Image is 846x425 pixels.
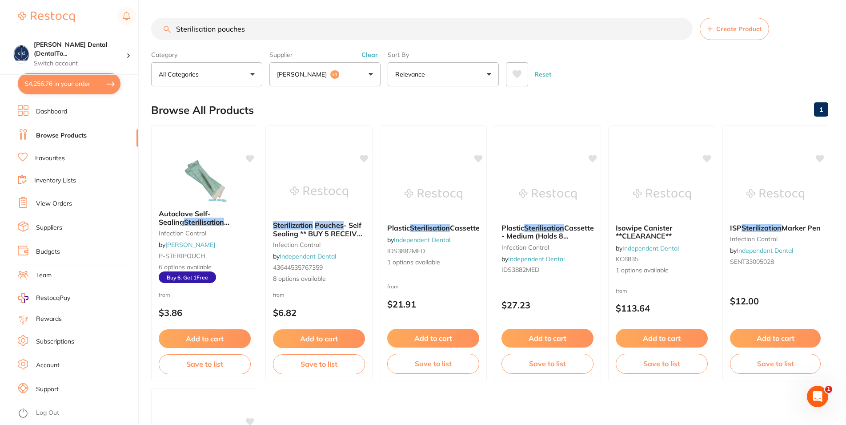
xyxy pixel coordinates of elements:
[359,51,381,59] button: Clear
[151,51,262,59] label: Category
[273,221,365,238] b: Sterilization Pouches - Self Sealing ** BUY 5 RECEIVE 1 FREE **
[700,18,769,40] button: Create Product
[782,223,821,232] span: Marker Pen
[730,329,821,348] button: Add to cart
[387,354,479,373] button: Save to list
[746,172,804,217] img: ISP Sterilization Marker Pen
[176,158,234,202] img: Autoclave Self-Sealing Sterilisation Pouches 200/pk
[388,62,499,86] button: Relevance
[730,247,793,255] span: by
[36,385,59,394] a: Support
[159,329,251,348] button: Add to cart
[273,354,365,374] button: Save to list
[159,70,202,79] p: All Categories
[616,303,708,313] p: $113.64
[34,59,126,68] p: Switch account
[18,293,70,303] a: RestocqPay
[36,271,52,280] a: Team
[501,354,593,373] button: Save to list
[825,386,832,393] span: 1
[165,241,215,249] a: [PERSON_NAME]
[290,170,348,214] img: Sterilization Pouches - Self Sealing ** BUY 5 RECEIVE 1 FREE **
[188,226,211,235] span: 200/pk
[730,296,821,306] p: $12.00
[387,329,479,348] button: Add to cart
[159,291,170,298] span: from
[501,266,539,274] span: IDS3882MED
[36,361,60,370] a: Account
[730,258,774,266] span: SENT33005028
[151,18,693,40] input: Search Products
[35,154,65,163] a: Favourites
[387,223,410,232] span: Plastic
[501,223,597,249] span: Cassettes - Medium (Holds 8 Instruments)
[159,252,205,260] span: P-STERIPOUCH
[616,244,679,252] span: by
[273,221,362,246] span: - Self Sealing ** BUY 5 RECEIVE 1 FREE **
[405,172,462,217] img: Plastic Sterilisation Cassettes
[36,315,62,324] a: Rewards
[524,223,564,232] em: Sterilisation
[716,25,762,32] span: Create Product
[269,51,381,59] label: Supplier
[807,386,828,407] iframe: Intercom live chat
[410,223,450,232] em: Sterilisation
[151,62,262,86] button: All Categories
[18,406,136,421] button: Log Out
[616,266,708,275] span: 1 options available
[159,271,216,283] span: Buy 6, Get 1 Free
[387,299,479,309] p: $21.91
[501,329,593,348] button: Add to cart
[387,236,450,244] span: by
[532,62,554,86] button: Reset
[36,294,70,303] span: RestocqPay
[269,62,381,86] button: [PERSON_NAME]+1
[501,300,593,310] p: $27.23
[616,255,638,263] span: KC6835
[501,255,565,263] span: by
[151,104,254,117] h2: Browse All Products
[387,258,479,267] span: 1 options available
[159,354,251,374] button: Save to list
[394,236,450,244] a: Independent Dental
[36,199,72,208] a: View Orders
[388,51,499,59] label: Sort By
[159,308,251,318] p: $3.86
[273,221,313,230] em: Sterilization
[633,172,691,217] img: Isowipe Canister **CLEARANCE**
[622,244,679,252] a: Independent Dental
[387,247,425,255] span: IDS3882MED
[34,40,126,58] h4: Crotty Dental (DentalTown 4)
[159,209,211,226] span: Autoclave Self-Sealing
[395,70,429,79] p: Relevance
[616,223,672,240] span: Isowipe Canister **CLEARANCE**
[273,252,336,260] span: by
[18,7,75,27] a: Restocq Logo
[277,70,330,79] p: [PERSON_NAME]
[18,293,28,303] img: RestocqPay
[184,218,224,227] em: Sterilisation
[508,255,565,263] a: Independent Dental
[273,263,323,271] span: 43644535767359
[730,223,742,232] span: ISP
[36,337,74,346] a: Subscriptions
[14,45,29,61] img: Crotty Dental (DentalTown 4)
[501,244,593,251] small: infection control
[616,224,708,240] b: Isowipe Canister **CLEARANCE**
[36,409,59,417] a: Log Out
[519,172,577,217] img: Plastic Sterilisation Cassettes - Medium (Holds 8 Instruments)
[387,283,399,290] span: from
[315,221,344,230] em: Pouches
[159,241,215,249] span: by
[159,263,251,272] span: 6 options available
[616,287,627,294] span: from
[730,235,821,243] small: infection control
[280,252,336,260] a: Independent Dental
[273,275,365,283] span: 8 options available
[273,241,365,248] small: infection control
[36,131,87,140] a: Browse Products
[159,226,188,235] em: Pouches
[273,329,365,348] button: Add to cart
[18,12,75,22] img: Restocq Logo
[18,73,120,94] button: $4,256.76 in your order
